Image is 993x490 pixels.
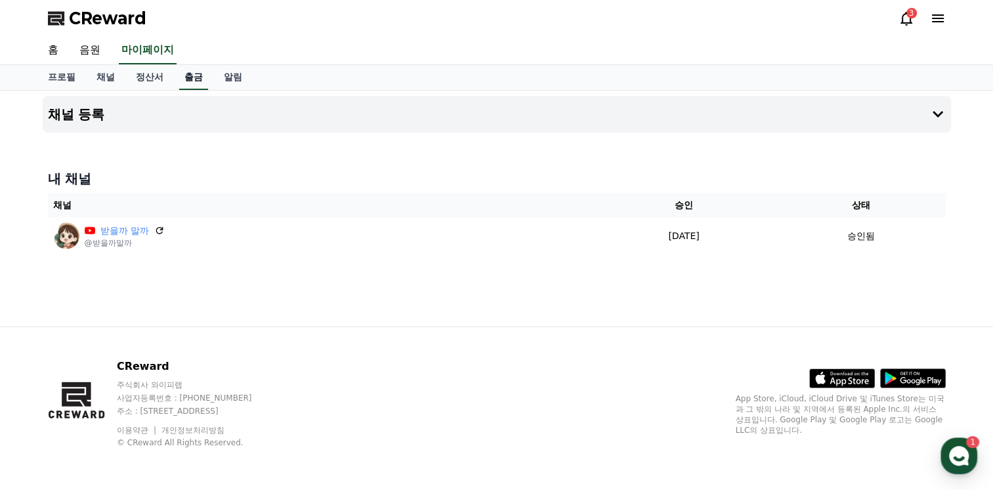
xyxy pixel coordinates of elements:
[120,401,136,412] span: 대화
[117,393,277,403] p: 사업자등록번호 : [PHONE_NUMBER]
[736,393,946,435] p: App Store, iCloud, iCloud Drive 및 iTunes Store는 미국과 그 밖의 나라 및 지역에서 등록된 Apple Inc.의 서비스 상표입니다. Goo...
[117,359,277,374] p: CReward
[117,406,277,416] p: 주소 : [STREET_ADDRESS]
[117,380,277,390] p: 주식회사 와이피랩
[161,426,224,435] a: 개인정보처리방침
[117,437,277,448] p: © CReward All Rights Reserved.
[41,401,49,411] span: 홈
[169,381,252,414] a: 설정
[213,65,253,90] a: 알림
[37,65,86,90] a: 프로필
[119,37,177,64] a: 마이페이지
[69,37,111,64] a: 음원
[43,96,951,133] button: 채널 등록
[4,381,87,414] a: 홈
[48,169,946,188] h4: 내 채널
[87,381,169,414] a: 1대화
[898,11,914,26] a: 3
[85,238,165,248] p: @받을까말까
[117,426,158,435] a: 이용약관
[591,193,776,217] th: 승인
[69,8,146,29] span: CReward
[179,65,208,90] a: 출금
[48,193,592,217] th: 채널
[125,65,174,90] a: 정산서
[847,229,875,243] p: 승인됨
[37,37,69,64] a: 홈
[48,8,146,29] a: CReward
[597,229,771,243] p: [DATE]
[906,8,917,18] div: 3
[48,107,105,122] h4: 채널 등록
[53,223,79,249] img: 받을까 말까
[203,401,219,411] span: 설정
[86,65,125,90] a: 채널
[133,380,138,391] span: 1
[776,193,946,217] th: 상태
[100,224,149,238] a: 받을까 말까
